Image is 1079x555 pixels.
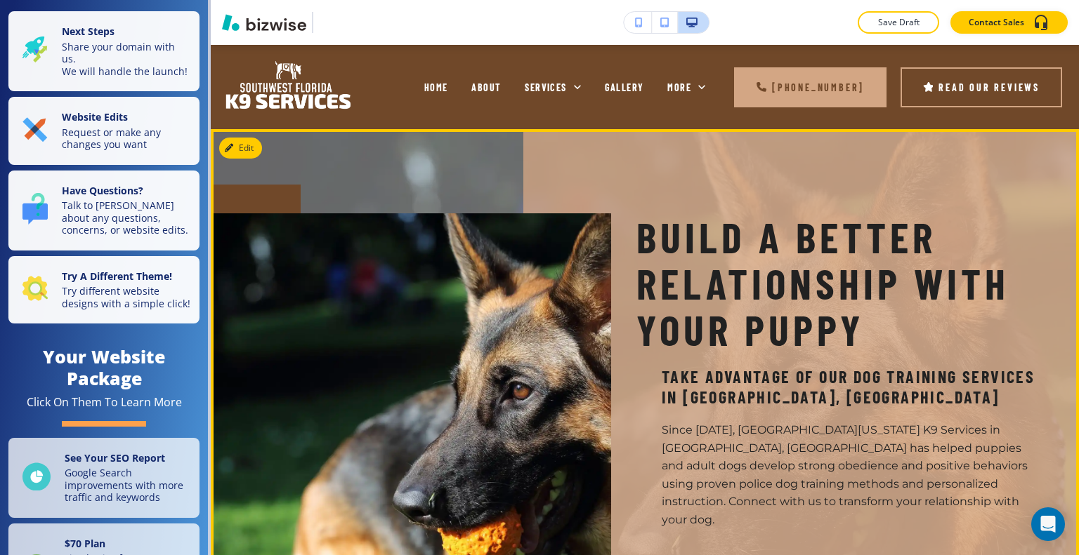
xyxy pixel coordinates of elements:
[62,41,191,78] p: Share your domain with us. We will handle the launch!
[222,14,306,31] img: Bizwise Logo
[969,16,1024,29] p: Contact Sales
[8,170,200,250] button: Have Questions?Talk to [PERSON_NAME] about any questions, concerns, or website edits.
[471,81,501,93] span: ABOUT
[221,57,356,116] img: Southwest Florida K9 Services
[858,11,939,34] button: Save Draft
[62,269,172,283] strong: Try A Different Theme!
[8,346,200,389] h4: Your Website Package
[65,467,191,504] p: Google Search improvements with more traffic and keywords
[667,81,691,93] span: More
[27,395,182,410] div: Click On Them To Learn More
[636,213,1037,352] h1: Build a Better Relationship With Your Puppy
[62,110,128,123] strong: Website Edits
[525,80,580,94] div: SERVICES
[65,451,165,464] strong: See Your SEO Report
[667,80,705,94] div: More
[8,11,200,91] button: Next StepsShare your domain with us.We will handle the launch!
[424,81,448,93] span: HOME
[525,81,566,93] span: SERVICES
[62,285,191,309] p: Try different website designs with a simple click!
[8,438,200,518] a: See Your SEO ReportGoogle Search improvements with more traffic and keywords
[319,14,357,31] img: Your Logo
[662,366,1037,407] h5: Take advantage of our dog training services in [GEOGRAPHIC_DATA], [GEOGRAPHIC_DATA]
[62,199,191,236] p: Talk to [PERSON_NAME] about any questions, concerns, or website edits.
[1031,507,1065,541] div: Open Intercom Messenger
[901,67,1062,107] a: Read Our Reviews
[876,16,921,29] p: Save Draft
[662,421,1037,529] p: Since [DATE], [GEOGRAPHIC_DATA][US_STATE] K9 Services in [GEOGRAPHIC_DATA], [GEOGRAPHIC_DATA] has...
[734,67,887,107] a: [PHONE_NUMBER]
[605,81,644,93] span: GALLERY
[8,256,200,324] button: Try A Different Theme!Try different website designs with a simple click!
[62,25,115,38] strong: Next Steps
[62,184,143,197] strong: Have Questions?
[219,138,262,159] button: Edit
[62,126,191,151] p: Request or make any changes you want
[8,97,200,165] button: Website EditsRequest or make any changes you want
[950,11,1068,34] button: Contact Sales
[65,537,105,550] strong: $ 70 Plan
